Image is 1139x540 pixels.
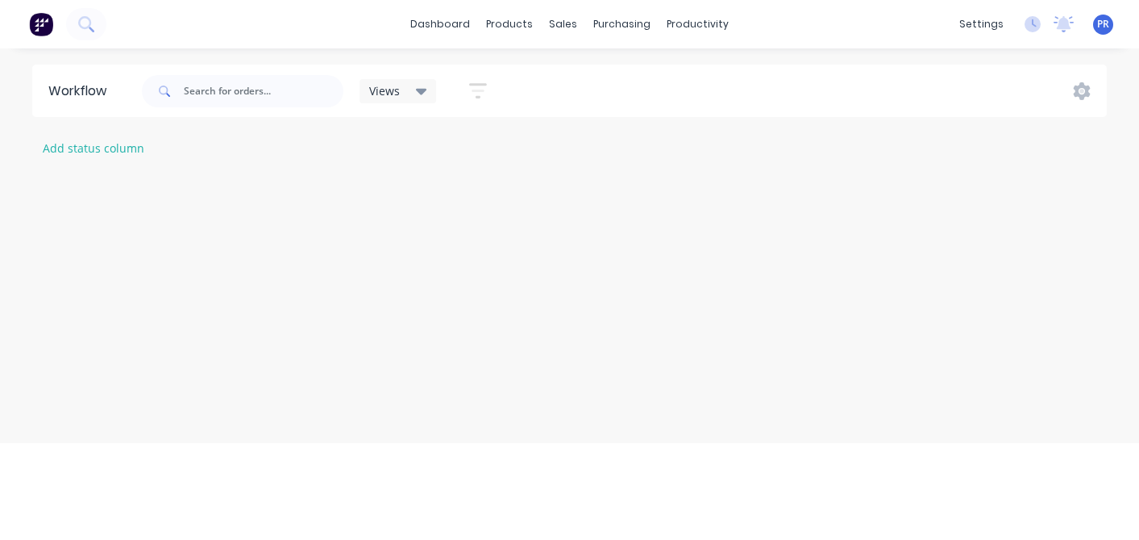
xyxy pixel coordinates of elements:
a: dashboard [402,12,478,36]
div: products [478,12,541,36]
button: Add status column [35,137,153,159]
div: settings [951,12,1012,36]
span: PR [1097,17,1109,31]
div: purchasing [585,12,659,36]
div: sales [541,12,585,36]
span: Views [369,82,400,99]
div: Workflow [48,82,114,101]
img: Factory [29,12,53,36]
input: Search for orders... [184,75,343,107]
div: productivity [659,12,737,36]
